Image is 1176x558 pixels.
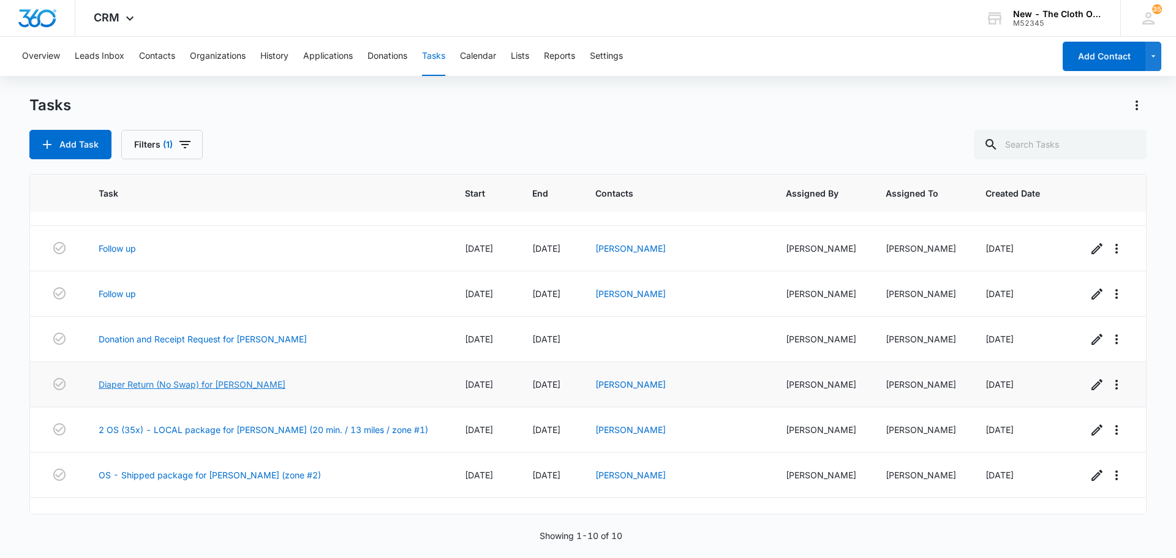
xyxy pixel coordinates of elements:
p: Showing 1-10 of 10 [540,529,622,542]
div: [PERSON_NAME] [886,423,956,436]
button: Organizations [190,37,246,76]
span: [DATE] [532,334,560,344]
div: [PERSON_NAME] [786,423,856,436]
span: [DATE] [986,243,1014,254]
a: [PERSON_NAME] [595,379,666,390]
div: [PERSON_NAME] [886,287,956,300]
button: Donations [367,37,407,76]
div: [PERSON_NAME] [786,242,856,255]
button: Tasks [422,37,445,76]
button: Contacts [139,37,175,76]
button: Filters(1) [121,130,203,159]
div: account name [1013,9,1102,19]
div: notifications count [1152,4,1162,14]
a: [PERSON_NAME] [595,470,666,480]
button: Applications [303,37,353,76]
div: [PERSON_NAME] [886,242,956,255]
span: Task [99,187,418,200]
a: [PERSON_NAME] [595,288,666,299]
a: OS - Shipped package for [PERSON_NAME] (zone #2) [99,469,321,481]
span: Assigned By [786,187,839,200]
span: [DATE] [465,379,493,390]
button: History [260,37,288,76]
div: [PERSON_NAME] [786,333,856,345]
a: Follow up [99,287,136,300]
input: Search Tasks [974,130,1147,159]
a: 2 OS (35x) - LOCAL package for [PERSON_NAME] (20 min. / 13 miles / zone #1) [99,423,428,436]
a: [PERSON_NAME] [595,243,666,254]
button: Reports [544,37,575,76]
button: Overview [22,37,60,76]
span: [DATE] [532,379,560,390]
span: End [532,187,548,200]
span: Contacts [595,187,739,200]
div: [PERSON_NAME] [786,378,856,391]
div: [PERSON_NAME] [886,469,956,481]
h1: Tasks [29,96,71,115]
button: Calendar [460,37,496,76]
span: [DATE] [465,424,493,435]
span: [DATE] [465,288,493,299]
a: [PERSON_NAME] [595,424,666,435]
span: [DATE] [986,379,1014,390]
div: [PERSON_NAME] [886,378,956,391]
span: [DATE] [986,424,1014,435]
button: Actions [1127,96,1147,115]
span: CRM [94,11,119,24]
span: [DATE] [465,334,493,344]
span: [DATE] [465,243,493,254]
button: Add Contact [1063,42,1145,71]
span: [DATE] [532,288,560,299]
button: Settings [590,37,623,76]
div: account id [1013,19,1102,28]
div: [PERSON_NAME] [886,333,956,345]
span: [DATE] [532,470,560,480]
span: [DATE] [465,470,493,480]
span: [DATE] [986,334,1014,344]
div: [PERSON_NAME] [786,469,856,481]
button: Add Task [29,130,111,159]
span: [DATE] [532,424,560,435]
a: Donation and Receipt Request for [PERSON_NAME] [99,333,307,345]
span: (1) [163,140,173,149]
button: Lists [511,37,529,76]
span: [DATE] [986,470,1014,480]
span: Assigned To [886,187,938,200]
span: 35 [1152,4,1162,14]
span: [DATE] [986,288,1014,299]
a: Follow up [99,242,136,255]
span: Created Date [986,187,1040,200]
button: Leads Inbox [75,37,124,76]
a: Diaper Return (No Swap) for [PERSON_NAME] [99,378,285,391]
span: Start [465,187,485,200]
span: [DATE] [532,243,560,254]
div: [PERSON_NAME] [786,287,856,300]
